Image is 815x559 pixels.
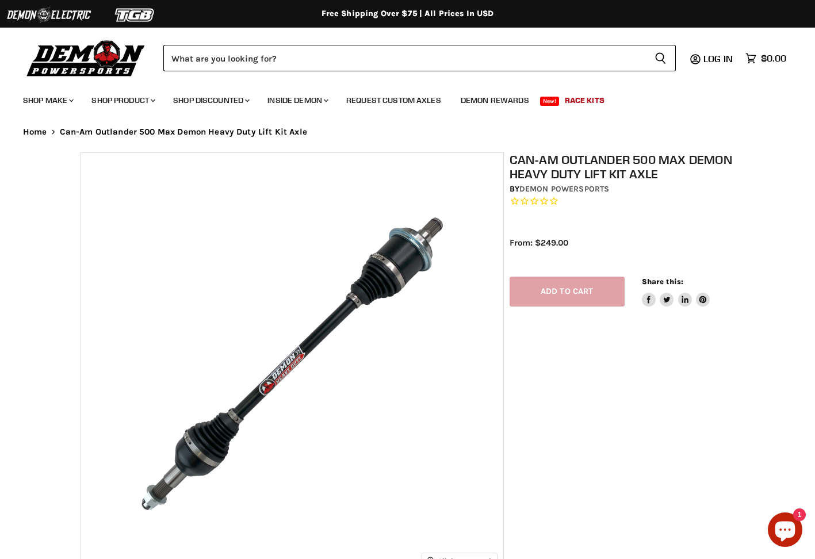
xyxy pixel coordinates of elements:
span: $0.00 [761,53,786,64]
a: Demon Powersports [519,184,609,194]
span: New! [540,97,560,106]
a: Request Custom Axles [338,89,450,112]
a: Demon Rewards [452,89,538,112]
img: TGB Logo 2 [92,4,178,26]
a: Inside Demon [259,89,335,112]
a: Shop Make [14,89,81,112]
span: Rated 0.0 out of 5 stars 0 reviews [510,196,740,208]
a: $0.00 [740,50,792,67]
span: Log in [703,53,733,64]
input: Search [163,45,645,71]
img: Demon Electric Logo 2 [6,4,92,26]
a: Home [23,127,47,137]
form: Product [163,45,676,71]
h1: Can-Am Outlander 500 Max Demon Heavy Duty Lift Kit Axle [510,152,740,181]
img: Demon Powersports [23,37,149,78]
a: Shop Discounted [164,89,257,112]
inbox-online-store-chat: Shopify online store chat [764,512,806,550]
button: Search [645,45,676,71]
ul: Main menu [14,84,783,112]
aside: Share this: [642,277,710,307]
span: From: $249.00 [510,238,568,248]
span: Can-Am Outlander 500 Max Demon Heavy Duty Lift Kit Axle [60,127,307,137]
div: by [510,183,740,196]
a: Log in [698,53,740,64]
span: Share this: [642,277,683,286]
a: Shop Product [83,89,162,112]
a: Race Kits [556,89,613,112]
